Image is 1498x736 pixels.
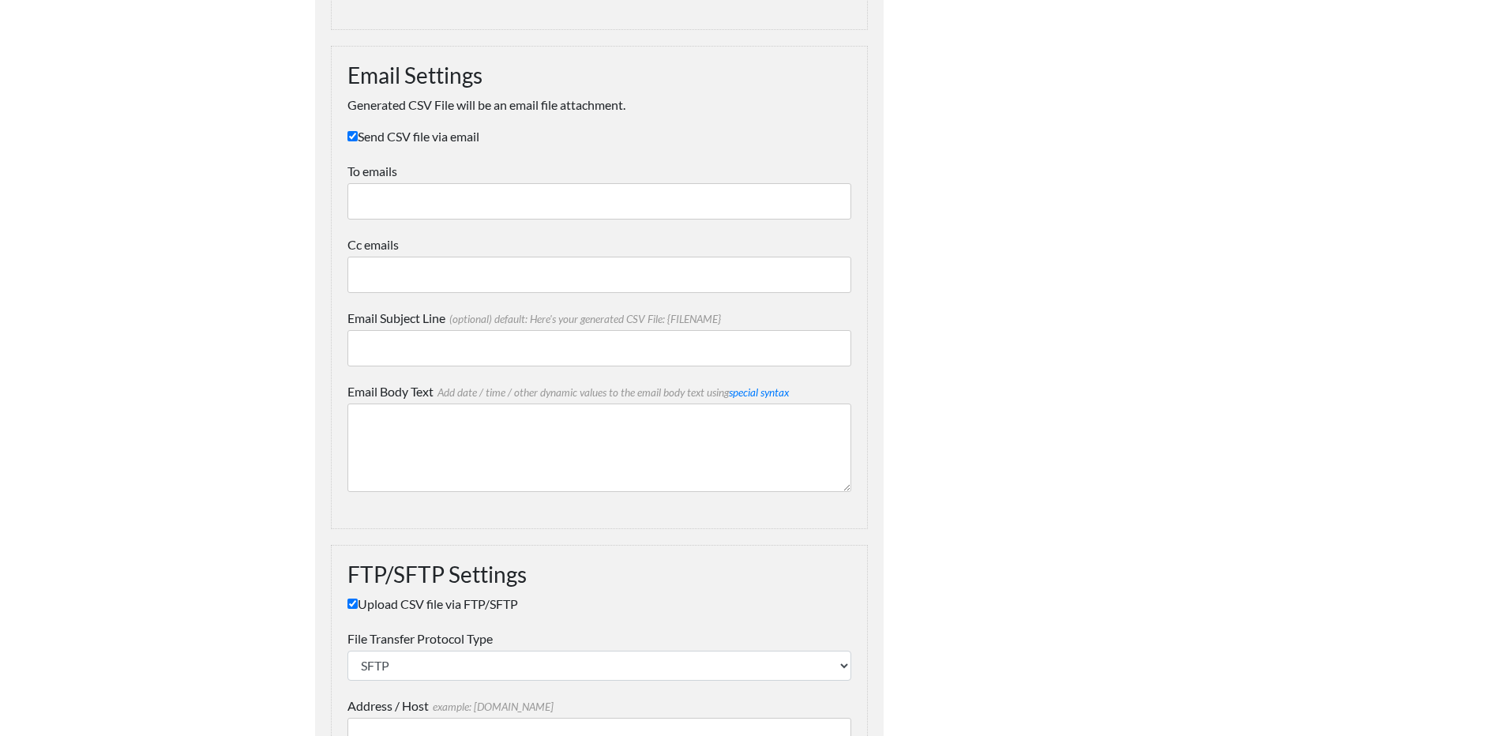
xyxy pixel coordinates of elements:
[347,127,851,146] label: Send CSV file via email
[1419,657,1479,717] iframe: Drift Widget Chat Controller
[347,309,851,328] label: Email Subject Line
[347,561,851,588] h3: FTP/SFTP Settings
[347,629,851,648] label: File Transfer Protocol Type
[347,96,851,115] p: Generated CSV File will be an email file attachment.
[347,382,851,401] label: Email Body Text
[445,313,721,325] span: (optional) default: Here's your generated CSV File: {FILENAME}
[347,131,358,141] input: Send CSV file via email
[347,595,851,614] label: Upload CSV file via FTP/SFTP
[429,700,554,713] span: example: [DOMAIN_NAME]
[347,62,851,89] h3: Email Settings
[434,386,789,399] span: Add date / time / other dynamic values to the email body text using
[347,235,851,254] label: Cc emails
[347,697,851,715] label: Address / Host
[729,386,789,399] a: special syntax
[347,599,358,609] input: Upload CSV file via FTP/SFTP
[347,162,851,181] label: To emails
